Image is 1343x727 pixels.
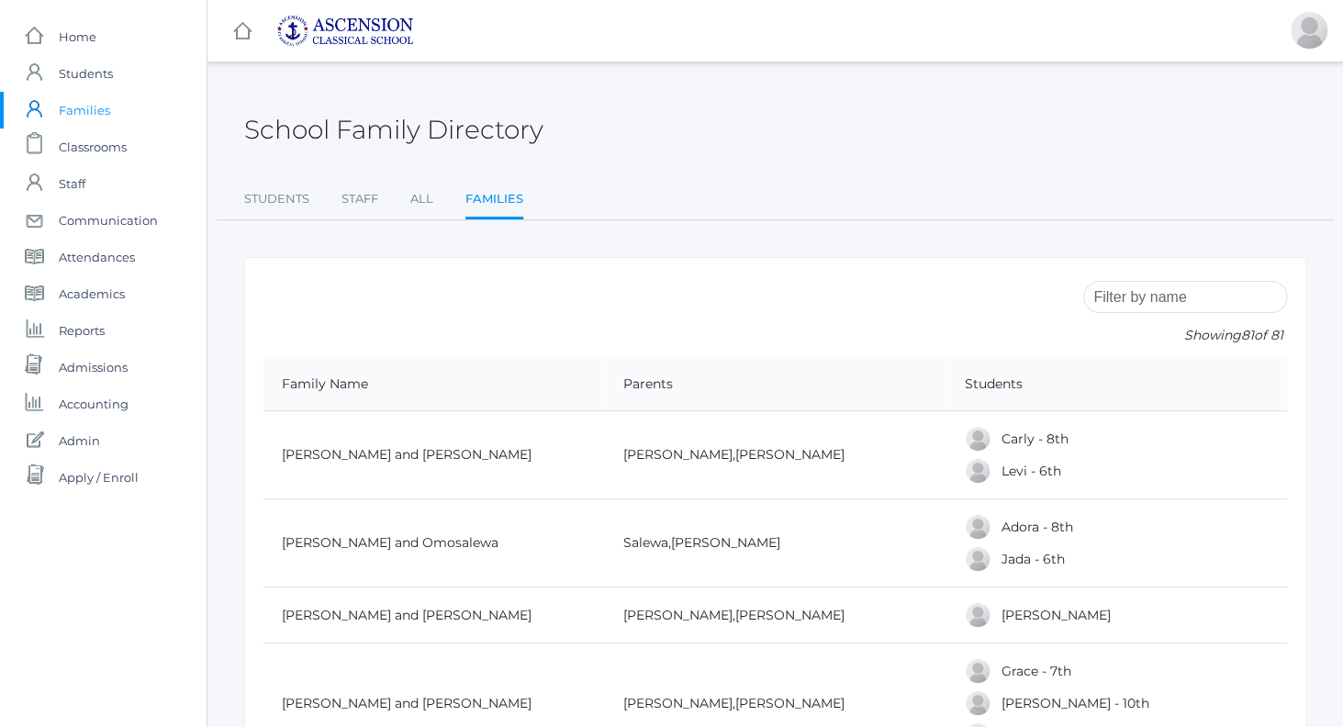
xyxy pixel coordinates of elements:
[59,275,125,312] span: Academics
[605,499,946,587] td: ,
[59,386,129,422] span: Accounting
[623,534,668,551] a: Salewa
[282,446,532,463] a: [PERSON_NAME] and [PERSON_NAME]
[282,695,532,711] a: [PERSON_NAME] and [PERSON_NAME]
[282,607,532,623] a: [PERSON_NAME] and [PERSON_NAME]
[1001,463,1060,479] a: Levi - 6th
[623,695,733,711] a: [PERSON_NAME]
[964,457,991,485] div: Levi Adams
[1241,327,1254,343] span: 81
[59,92,110,129] span: Families
[1001,695,1148,711] a: [PERSON_NAME] - 10th
[964,513,991,541] div: Adora Adegboyega
[735,446,845,463] a: [PERSON_NAME]
[59,202,158,239] span: Communication
[1291,12,1327,49] div: Tony Welty
[964,425,991,453] div: Carly Adams
[244,181,309,218] a: Students
[1001,519,1072,535] a: Adora - 8th
[735,695,845,711] a: [PERSON_NAME]
[964,545,991,573] div: Jada Adegboyega
[59,55,113,92] span: Students
[59,129,127,165] span: Classrooms
[605,587,946,643] td: ,
[946,358,1287,411] th: Students
[282,534,498,551] a: [PERSON_NAME] and Omosalewa
[59,459,139,496] span: Apply / Enroll
[605,411,946,499] td: ,
[465,181,523,220] a: Families
[341,181,378,218] a: Staff
[964,601,991,629] div: Henry Amos
[59,165,85,202] span: Staff
[735,607,845,623] a: [PERSON_NAME]
[59,239,135,275] span: Attendances
[623,446,733,463] a: [PERSON_NAME]
[59,349,128,386] span: Admissions
[276,15,414,47] img: ascension-logo-blue-113fc29133de2fb5813e50b71547a291c5fdb7962bf76d49838a2a14a36269ea.jpg
[1001,663,1070,679] a: Grace - 7th
[964,657,991,685] div: Grace Anderson
[1083,326,1287,345] p: Showing of 81
[1001,431,1068,447] a: Carly - 8th
[623,607,733,623] a: [PERSON_NAME]
[410,181,433,218] a: All
[244,116,543,144] h2: School Family Directory
[1001,607,1110,623] a: [PERSON_NAME]
[964,689,991,717] div: Luke Anderson
[263,358,605,411] th: Family Name
[605,358,946,411] th: Parents
[1001,551,1064,567] a: Jada - 6th
[59,312,105,349] span: Reports
[59,18,96,55] span: Home
[1083,281,1287,313] input: Filter by name
[671,534,780,551] a: [PERSON_NAME]
[59,422,100,459] span: Admin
